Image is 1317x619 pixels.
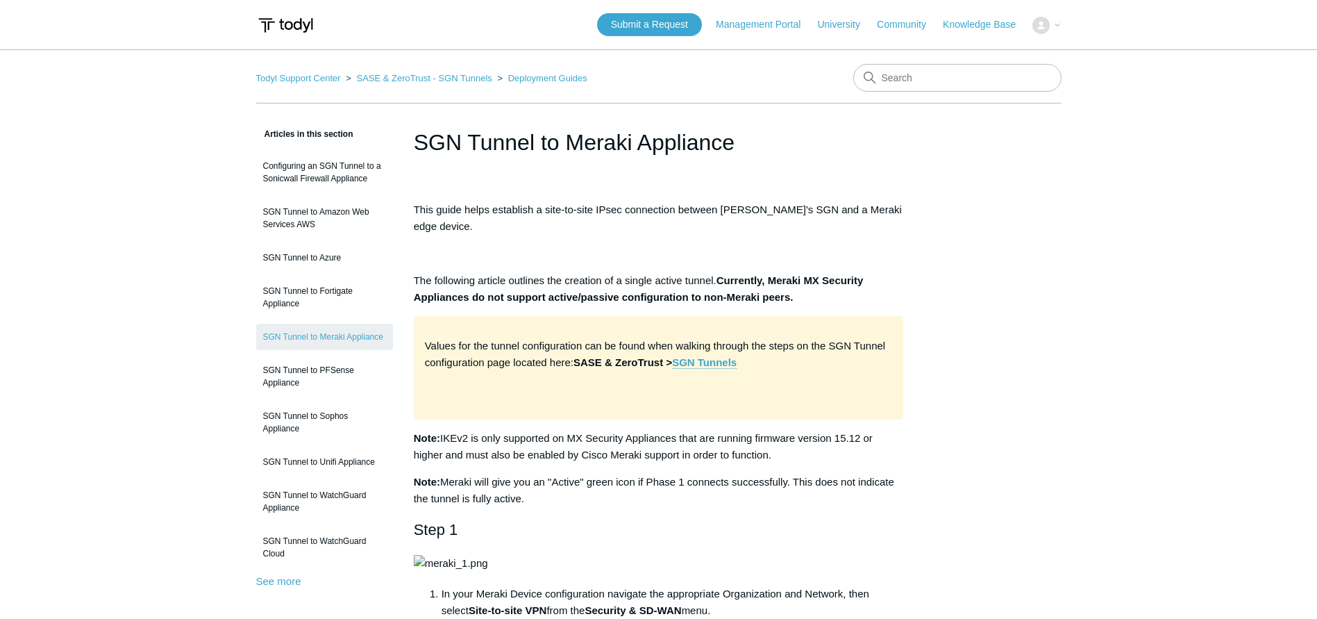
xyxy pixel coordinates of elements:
a: SGN Tunnel to WatchGuard Appliance [256,482,393,521]
a: Management Portal [716,17,814,32]
a: SGN Tunnel to PFSense Appliance [256,357,393,396]
img: meraki_1.png [414,555,488,572]
p: IKEv2 is only supported on MX Security Appliances that are running firmware version 15.12 or high... [414,430,904,463]
h1: SGN Tunnel to Meraki Appliance [414,126,904,159]
a: Submit a Request [597,13,702,36]
li: In your Meraki Device configuration navigate the appropriate Organization and Network, then selec... [442,586,904,619]
p: The following article outlines the creation of a single active tunnel. [414,272,904,306]
a: Deployment Guides [508,73,587,83]
a: SASE & ZeroTrust - SGN Tunnels [356,73,492,83]
li: Deployment Guides [494,73,587,83]
a: SGN Tunnel to Meraki Appliance [256,324,393,350]
a: SGN Tunnel to Amazon Web Services AWS [256,199,393,238]
input: Search [853,64,1062,92]
p: Values for the tunnel configuration can be found when walking through the steps on the SGN Tunnel... [425,338,893,371]
strong: Note: [414,432,440,444]
p: This guide helps establish a site-to-site IPsec connection between [PERSON_NAME]'s SGN and a Mera... [414,201,904,235]
a: SGN Tunnel to Fortigate Appliance [256,278,393,317]
a: University [817,17,873,32]
h2: Step 1 [414,518,904,542]
a: Knowledge Base [943,17,1030,32]
strong: Site-to-site VPN [469,604,547,616]
a: See more [256,575,301,587]
a: Community [877,17,940,32]
li: SASE & ZeroTrust - SGN Tunnels [343,73,494,83]
a: Todyl Support Center [256,73,341,83]
strong: Note: [414,476,440,488]
p: Meraki will give you an "Active" green icon if Phase 1 connects successfully. This does not indic... [414,474,904,507]
a: SGN Tunnel to Unifi Appliance [256,449,393,475]
strong: SASE & ZeroTrust > [573,356,737,369]
li: Todyl Support Center [256,73,344,83]
a: SGN Tunnel to Azure [256,245,393,271]
strong: Security & SD-WAN [585,604,681,616]
a: SGN Tunnel to Sophos Appliance [256,403,393,442]
a: SGN Tunnels [672,356,737,369]
a: Configuring an SGN Tunnel to a Sonicwall Firewall Appliance [256,153,393,192]
img: Todyl Support Center Help Center home page [256,13,315,38]
a: SGN Tunnel to WatchGuard Cloud [256,528,393,567]
span: Articles in this section [256,129,353,139]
